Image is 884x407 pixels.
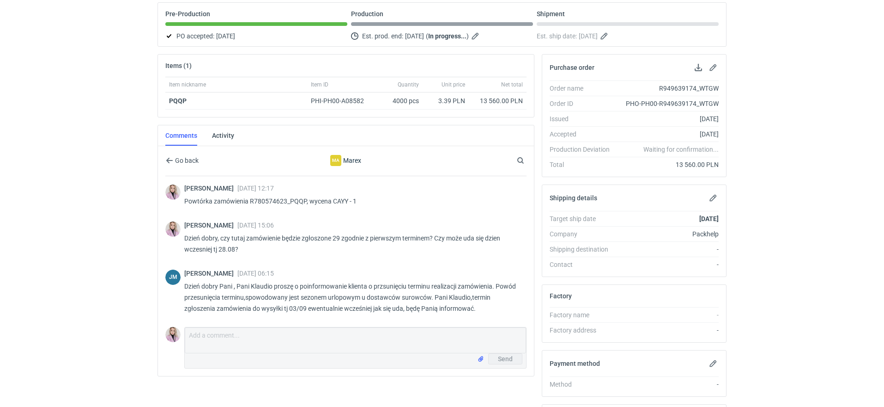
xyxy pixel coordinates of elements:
[693,62,704,73] button: Download PO
[169,81,206,88] span: Item nickname
[184,196,519,207] p: Powtórka zamówienia R780574623_PQQP, wycena CAYY - 1
[270,155,422,166] div: Marex
[550,84,617,93] div: Order name
[550,129,617,139] div: Accepted
[550,380,617,389] div: Method
[501,81,523,88] span: Net total
[550,145,617,154] div: Production Deviation
[550,292,572,300] h2: Factory
[169,97,187,105] a: PQQP
[237,185,274,192] span: [DATE] 12:17
[237,270,274,277] span: [DATE] 06:15
[488,353,522,364] button: Send
[426,32,428,40] em: (
[426,96,465,105] div: 3.39 PLN
[472,96,523,105] div: 13 560.00 PLN
[550,194,597,202] h2: Shipping details
[471,31,482,42] button: Edit estimated production end date
[376,92,423,110] div: 4000 pcs
[643,145,719,154] em: Waiting for confirmation...
[550,64,594,71] h2: Purchase order
[184,222,237,229] span: [PERSON_NAME]
[550,260,617,269] div: Contact
[165,10,210,18] p: Pre-Production
[617,84,719,93] div: R949639174_WTGW
[165,222,181,237] img: Klaudia Wiśniewska
[579,31,598,42] span: [DATE]
[550,99,617,108] div: Order ID
[311,81,328,88] span: Item ID
[617,260,719,269] div: -
[550,360,600,367] h2: Payment method
[617,114,719,123] div: [DATE]
[466,32,469,40] em: )
[398,81,419,88] span: Quantity
[165,155,199,166] button: Go back
[550,114,617,123] div: Issued
[550,310,617,320] div: Factory name
[550,160,617,169] div: Total
[708,358,719,369] button: Edit payment method
[216,31,235,42] span: [DATE]
[617,160,719,169] div: 13 560.00 PLN
[617,380,719,389] div: -
[165,125,197,146] a: Comments
[165,327,181,342] img: Klaudia Wiśniewska
[550,245,617,254] div: Shipping destination
[237,222,274,229] span: [DATE] 15:06
[184,281,519,314] p: Dzień dobry Pani , Pani Klaudio proszę o poinformowanie klienta o przsunięciu terminu realizacji ...
[405,31,424,42] span: [DATE]
[515,155,545,166] input: Search
[550,229,617,239] div: Company
[617,99,719,108] div: PHO-PH00-R949639174_WTGW
[617,310,719,320] div: -
[165,270,181,285] figcaption: JM
[537,31,719,42] div: Est. ship date:
[537,10,565,18] p: Shipment
[351,10,383,18] p: Production
[617,326,719,335] div: -
[311,96,373,105] div: PHI-PH00-A08582
[617,129,719,139] div: [DATE]
[617,245,719,254] div: -
[173,157,199,164] span: Go back
[442,81,465,88] span: Unit price
[184,233,519,255] p: Dzień dobry, czy tutaj zamówienie będzie zgłoszone 29 zgodnie z pierwszym terminem? Czy może uda ...
[165,31,347,42] div: PO accepted:
[550,214,617,223] div: Target ship date
[165,62,192,69] h2: Items (1)
[212,125,234,146] a: Activity
[330,155,341,166] div: Marex
[184,270,237,277] span: [PERSON_NAME]
[708,62,719,73] button: Edit purchase order
[351,31,533,42] div: Est. prod. end:
[330,155,341,166] figcaption: Ma
[498,356,513,362] span: Send
[184,185,237,192] span: [PERSON_NAME]
[165,185,181,200] img: Klaudia Wiśniewska
[699,215,719,222] strong: [DATE]
[550,326,617,335] div: Factory address
[428,32,466,40] strong: In progress...
[165,270,181,285] div: Joanna Myślak
[599,31,611,42] button: Edit estimated shipping date
[617,229,719,239] div: Packhelp
[708,192,719,203] button: Edit shipping details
